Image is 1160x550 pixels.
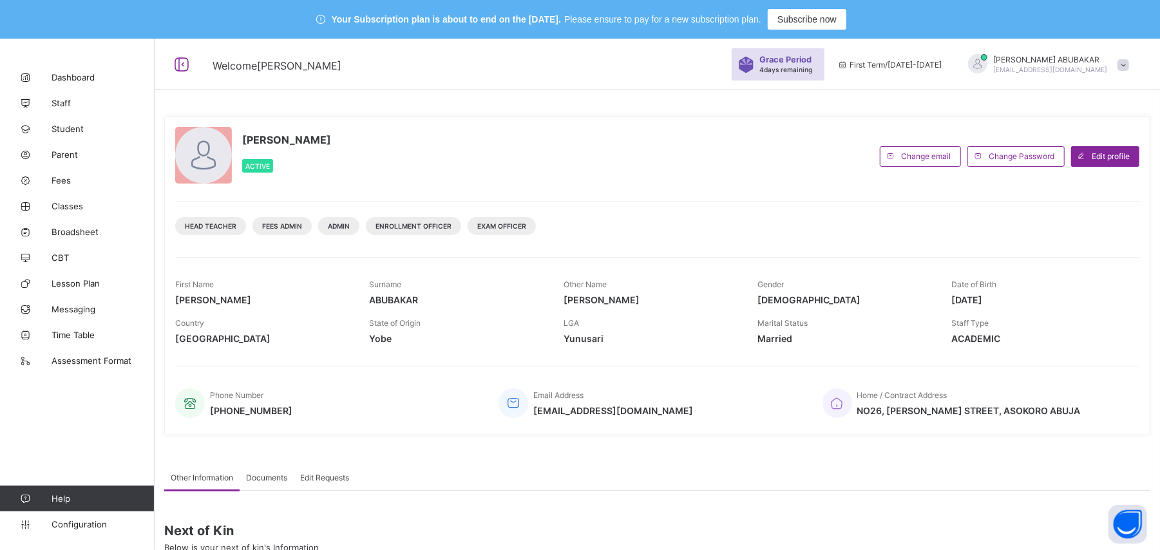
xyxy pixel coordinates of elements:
span: Broadsheet [52,227,155,237]
button: Open asap [1108,505,1147,544]
span: ABUBAKAR [369,294,544,305]
span: Yobe [369,333,544,344]
span: Welcome [PERSON_NAME] [213,59,341,72]
span: Documents [246,473,287,482]
span: CBT [52,252,155,263]
span: Assessment Format [52,356,155,366]
span: Admin [328,222,350,230]
span: Configuration [52,519,154,529]
span: [PERSON_NAME] [175,294,350,305]
span: Enrollment Officer [376,222,452,230]
span: Marital Status [757,318,808,328]
span: Staff [52,98,155,108]
span: Yunusari [564,333,738,344]
span: [EMAIL_ADDRESS][DOMAIN_NAME] [994,66,1108,73]
span: Fees admin [262,222,302,230]
span: [GEOGRAPHIC_DATA] [175,333,350,344]
img: sticker-purple.71386a28dfed39d6af7621340158ba97.svg [738,57,754,73]
span: Email Address [533,390,584,400]
span: Edit profile [1092,151,1130,161]
span: Next of Kin [164,523,1150,538]
span: [DEMOGRAPHIC_DATA] [757,294,932,305]
span: Home / Contract Address [857,390,947,400]
span: Dashboard [52,72,155,82]
span: Fees [52,175,155,185]
span: Student [52,124,155,134]
span: LGA [564,318,579,328]
span: Surname [369,280,401,289]
span: Grace Period [759,55,812,64]
span: Help [52,493,154,504]
span: Exam officer [477,222,526,230]
div: ADAMABUBAKAR [955,54,1136,75]
span: Staff Type [952,318,989,328]
span: Other Name [564,280,607,289]
span: State of Origin [369,318,421,328]
span: [PERSON_NAME] ABUBAKAR [994,55,1108,64]
span: Change email [901,151,951,161]
span: First Name [175,280,214,289]
span: Your Subscription plan is about to end on the [DATE]. [332,14,561,24]
span: Date of Birth [952,280,997,289]
span: [DATE] [952,294,1127,305]
span: 4 days remaining [759,66,812,73]
span: [PHONE_NUMBER] [210,405,292,416]
span: Messaging [52,304,155,314]
span: Classes [52,201,155,211]
span: Change Password [989,151,1054,161]
span: Head teacher [185,222,236,230]
span: Active [245,162,270,170]
span: Gender [757,280,784,289]
span: [PERSON_NAME] [564,294,738,305]
span: Subscribe now [777,14,837,24]
span: Edit Requests [300,473,349,482]
span: [EMAIL_ADDRESS][DOMAIN_NAME] [533,405,693,416]
span: Lesson Plan [52,278,155,289]
span: Parent [52,149,155,160]
span: Time Table [52,330,155,340]
span: Please ensure to pay for a new subscription plan. [564,14,761,24]
span: Country [175,318,204,328]
span: session/term information [837,60,942,70]
span: Other Information [171,473,233,482]
span: Phone Number [210,390,263,400]
span: [PERSON_NAME] [242,133,331,146]
span: ACADEMIC [952,333,1127,344]
span: Married [757,333,932,344]
span: NO26, [PERSON_NAME] STREET, ASOKORO ABUJA [857,405,1081,416]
